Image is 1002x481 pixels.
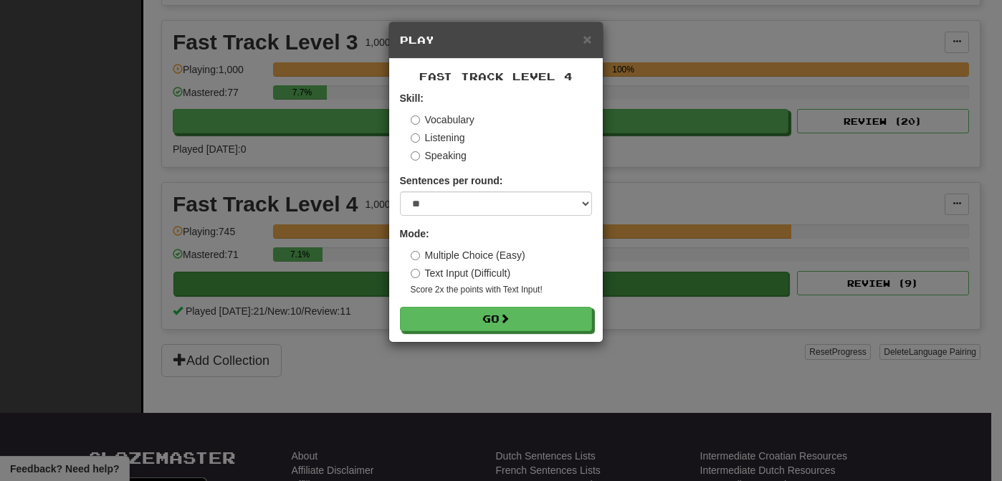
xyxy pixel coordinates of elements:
[400,307,592,331] button: Go
[411,113,474,127] label: Vocabulary
[411,148,467,163] label: Speaking
[411,266,511,280] label: Text Input (Difficult)
[419,70,573,82] span: Fast Track Level 4
[411,269,420,278] input: Text Input (Difficult)
[400,228,429,239] strong: Mode:
[411,251,420,260] input: Multiple Choice (Easy)
[583,31,591,47] span: ×
[411,115,420,125] input: Vocabulary
[400,33,592,47] h5: Play
[411,130,465,145] label: Listening
[411,284,592,296] small: Score 2x the points with Text Input !
[400,173,503,188] label: Sentences per round:
[411,248,525,262] label: Multiple Choice (Easy)
[400,92,424,104] strong: Skill:
[411,133,420,143] input: Listening
[583,32,591,47] button: Close
[411,151,420,161] input: Speaking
